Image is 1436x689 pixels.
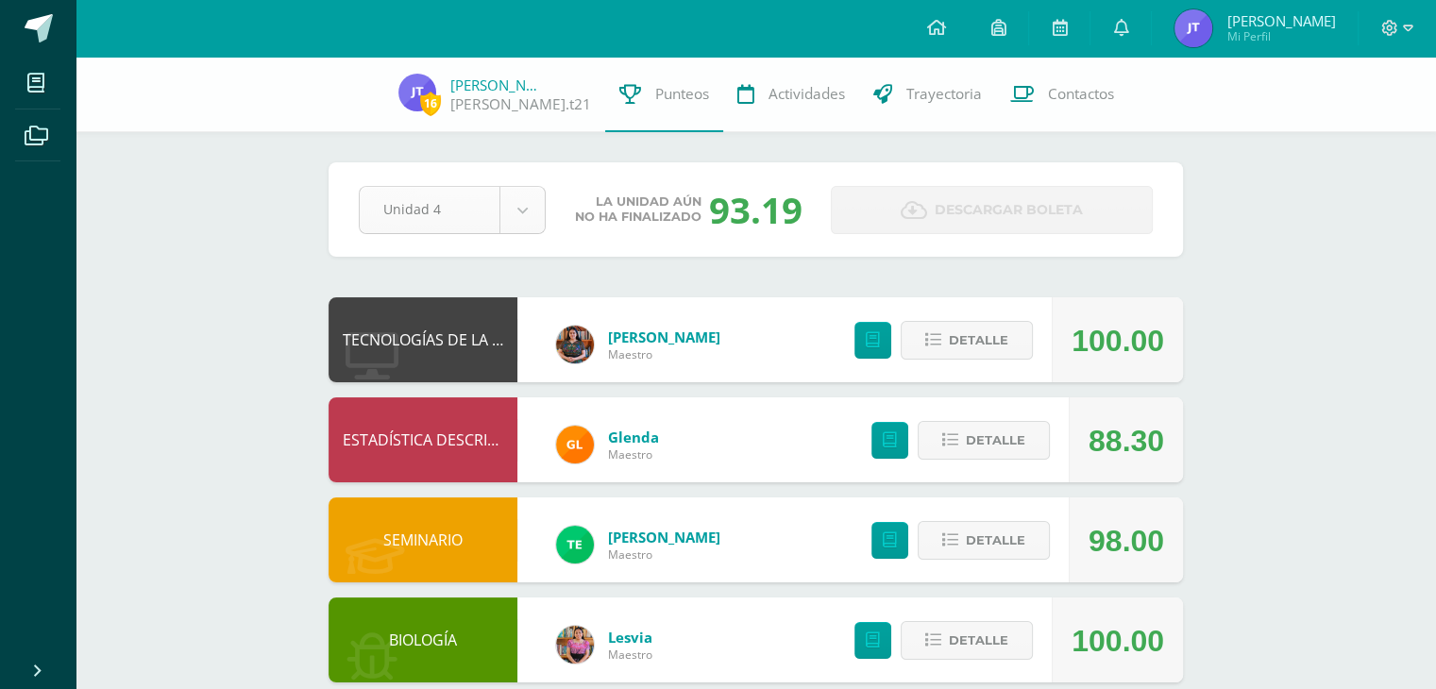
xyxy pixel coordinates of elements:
div: 88.30 [1089,398,1164,483]
div: 100.00 [1072,298,1164,383]
span: Mi Perfil [1226,28,1335,44]
span: Actividades [769,84,845,104]
span: Unidad 4 [383,187,476,231]
span: Trayectoria [906,84,982,104]
a: Trayectoria [859,57,996,132]
span: Detalle [966,423,1025,458]
button: Detalle [901,621,1033,660]
span: Maestro [608,546,720,563]
div: 93.19 [709,185,802,234]
img: 43d3dab8d13cc64d9a3940a0882a4dc3.png [556,526,594,563]
div: TECNOLOGÍAS DE LA INFORMACIÓN Y LA COMUNICACIÓN 5 [329,297,517,382]
div: SEMINARIO [329,497,517,582]
img: 60a759e8b02ec95d430434cf0c0a55c7.png [556,326,594,363]
span: Contactos [1048,84,1114,104]
a: [PERSON_NAME].t21 [450,94,591,114]
span: Descargar boleta [935,187,1083,233]
img: e8319d1de0642b858999b202df7e829e.png [556,626,594,664]
a: Glenda [608,428,659,446]
a: [PERSON_NAME] [608,528,720,546]
button: Detalle [918,421,1050,460]
img: 7115e4ef1502d82e30f2a52f7cb22b3f.png [556,426,594,463]
span: Detalle [949,323,1008,358]
a: [PERSON_NAME] [450,76,545,94]
a: Punteos [605,57,723,132]
div: BIOLOGÍA [329,597,517,682]
a: Contactos [996,57,1128,132]
a: Actividades [723,57,859,132]
span: Detalle [966,523,1025,558]
span: Maestro [608,346,720,362]
a: Lesvia [608,628,652,647]
span: La unidad aún no ha finalizado [575,194,701,225]
span: Punteos [655,84,709,104]
img: d8a4356c7f24a8a50182b01e6d5bff1d.png [398,74,436,111]
button: Detalle [918,521,1050,560]
span: [PERSON_NAME] [1226,11,1335,30]
span: 16 [420,92,441,115]
a: Unidad 4 [360,187,545,233]
span: Detalle [949,623,1008,658]
img: d8a4356c7f24a8a50182b01e6d5bff1d.png [1174,9,1212,47]
a: [PERSON_NAME] [608,328,720,346]
span: Maestro [608,446,659,462]
div: 98.00 [1089,498,1164,583]
span: Maestro [608,647,652,663]
button: Detalle [901,321,1033,360]
div: ESTADÍSTICA DESCRIPTIVA [329,397,517,482]
div: 100.00 [1072,598,1164,683]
